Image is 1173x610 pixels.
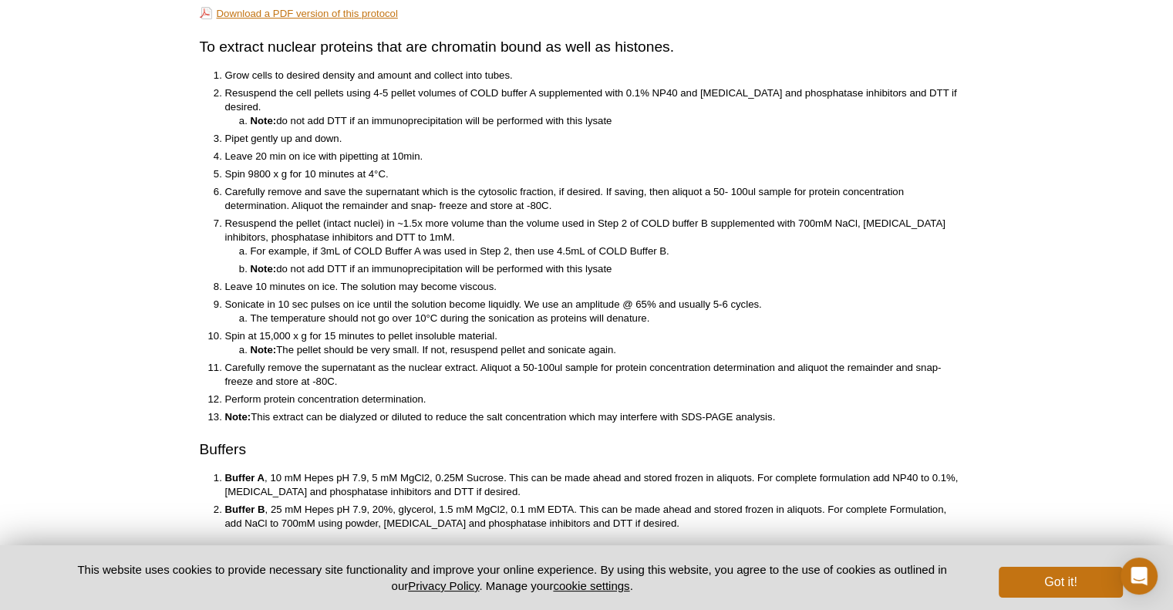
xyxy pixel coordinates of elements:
li: do not add DTT if an immunoprecipitation will be performed with this lysate [251,114,959,128]
button: cookie settings [553,579,629,592]
li: Resuspend the cell pellets using 4-5 pellet volumes of COLD buffer A supplemented with 0.1% NP40 ... [225,86,959,128]
li: Leave 10 minutes on ice. The solution may become viscous. [225,280,959,294]
li: do not add DTT if an immunoprecipitation will be performed with this lysate [251,262,959,276]
strong: Buffer A [225,472,265,484]
li: Spin at 15,000 x g for 15 minutes to pellet insoluble material. [225,329,959,357]
li: This extract can be dialyzed or diluted to reduce the salt concentration which may interfere with... [225,410,959,424]
li: Perform protein concentration determination. [225,393,959,406]
li: , 10 mM Hepes pH 7.9, 5 mM MgCl2, 0.25M Sucrose. This can be made ahead and stored frozen in aliq... [225,471,959,499]
strong: Buffer B [225,504,265,515]
strong: Note: [251,115,277,126]
li: Sonicate in 10 sec pulses on ice until the solution become liquidly. We use an amplitude @ 65% an... [225,298,959,325]
li: Carefully remove the supernatant as the nuclear extract. Aliquot a 50-100ul sample for protein co... [225,361,959,389]
h2: To extract nuclear proteins that are chromatin bound as well as histones. [200,36,974,57]
div: Open Intercom Messenger [1121,558,1158,595]
h2: Buffers [200,439,974,460]
li: The pellet should be very small. If not, resuspend pellet and sonicate again. [251,343,959,357]
strong: Note: [251,263,277,275]
li: For example, if 3mL of COLD Buffer A was used in Step 2, then use 4.5mL of COLD Buffer B. [251,244,959,258]
li: Carefully remove and save the supernatant which is the cytosolic fraction, if desired. If saving,... [225,185,959,213]
strong: Note: [225,411,251,423]
strong: Note: [251,344,277,356]
li: Leave 20 min on ice with pipetting at 10min. [225,150,959,163]
li: , 25 mM Hepes pH 7.9, 20%, glycerol, 1.5 mM MgCl2, 0.1 mM EDTA. This can be made ahead and stored... [225,503,959,531]
a: Privacy Policy [408,579,479,592]
p: This website uses cookies to provide necessary site functionality and improve your online experie... [51,561,974,594]
a: Download a PDF version of this protocol [200,6,398,21]
li: Spin 9800 x g for 10 minutes at 4°C. [225,167,959,181]
button: Got it! [999,567,1122,598]
li: Grow cells to desired density and amount and collect into tubes. [225,69,959,83]
li: Pipet gently up and down. [225,132,959,146]
li: The temperature should not go over 10°C during the sonication as proteins will denature. [251,312,959,325]
li: Resuspend the pellet (intact nuclei) in ~1.5x more volume than the volume used in Step 2 of COLD ... [225,217,959,276]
